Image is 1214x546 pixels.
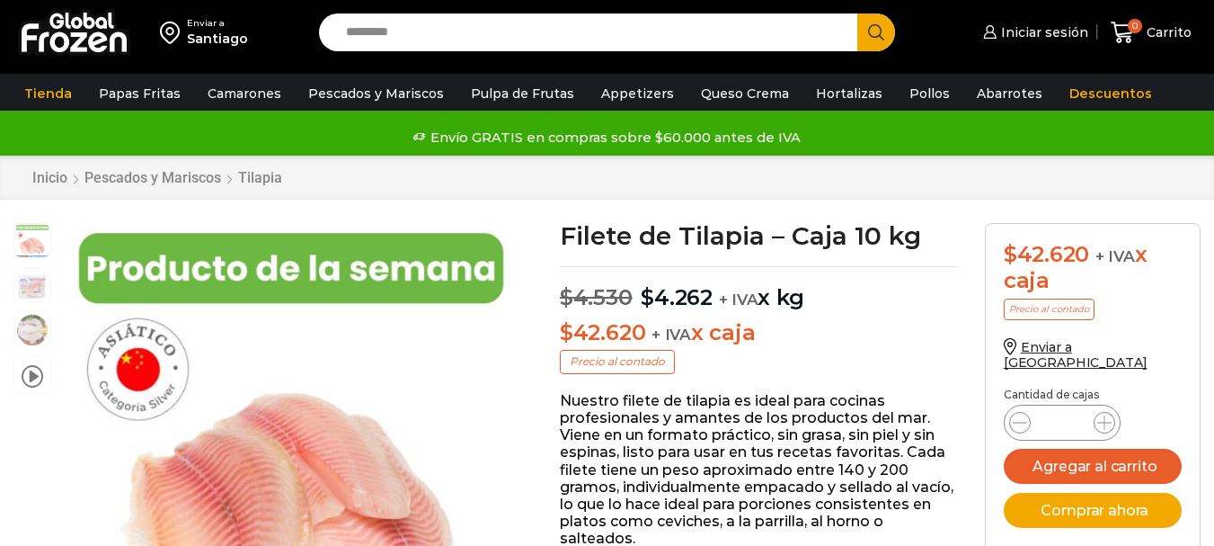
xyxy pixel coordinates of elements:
span: + IVA [1095,247,1135,265]
button: Search button [857,13,895,51]
a: Descuentos [1060,76,1161,111]
span: pdls tilapila [14,224,50,260]
a: Enviar a [GEOGRAPHIC_DATA] [1004,339,1148,371]
bdi: 4.530 [560,284,633,310]
p: x kg [560,266,958,311]
span: $ [560,284,573,310]
a: 0 Carrito [1106,12,1196,54]
nav: Breadcrumb [31,169,283,186]
a: Iniciar sesión [979,14,1088,50]
bdi: 42.620 [560,319,645,345]
span: tilapia-4 [14,268,50,304]
button: Agregar al carrito [1004,449,1182,484]
bdi: 42.620 [1004,241,1089,267]
a: Inicio [31,169,68,186]
a: Tienda [15,76,81,111]
a: Pescados y Mariscos [84,169,222,186]
a: Papas Fritas [90,76,190,111]
p: x caja [560,320,958,346]
span: 0 [1128,19,1142,33]
span: Carrito [1142,23,1192,41]
div: Santiago [187,30,248,48]
input: Product quantity [1045,410,1079,435]
p: Precio al contado [1004,299,1094,320]
div: x caja [1004,242,1182,294]
a: Camarones [199,76,290,111]
a: Pescados y Mariscos [299,76,453,111]
a: Queso Crema [692,76,798,111]
img: address-field-icon.svg [160,17,187,48]
span: $ [1004,241,1017,267]
span: plato-tilapia [14,312,50,348]
p: Precio al contado [560,350,675,373]
a: Hortalizas [807,76,891,111]
a: Appetizers [592,76,683,111]
span: $ [560,319,573,345]
a: Abarrotes [968,76,1051,111]
span: $ [641,284,654,310]
p: Cantidad de cajas [1004,389,1182,401]
a: Pollos [900,76,959,111]
a: Pulpa de Frutas [462,76,583,111]
h1: Filete de Tilapia – Caja 10 kg [560,223,958,248]
span: + IVA [719,291,758,309]
bdi: 4.262 [641,284,713,310]
div: Enviar a [187,17,248,30]
a: Tilapia [237,169,283,186]
span: Iniciar sesión [997,23,1088,41]
span: + IVA [651,326,691,344]
button: Comprar ahora [1004,493,1182,528]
